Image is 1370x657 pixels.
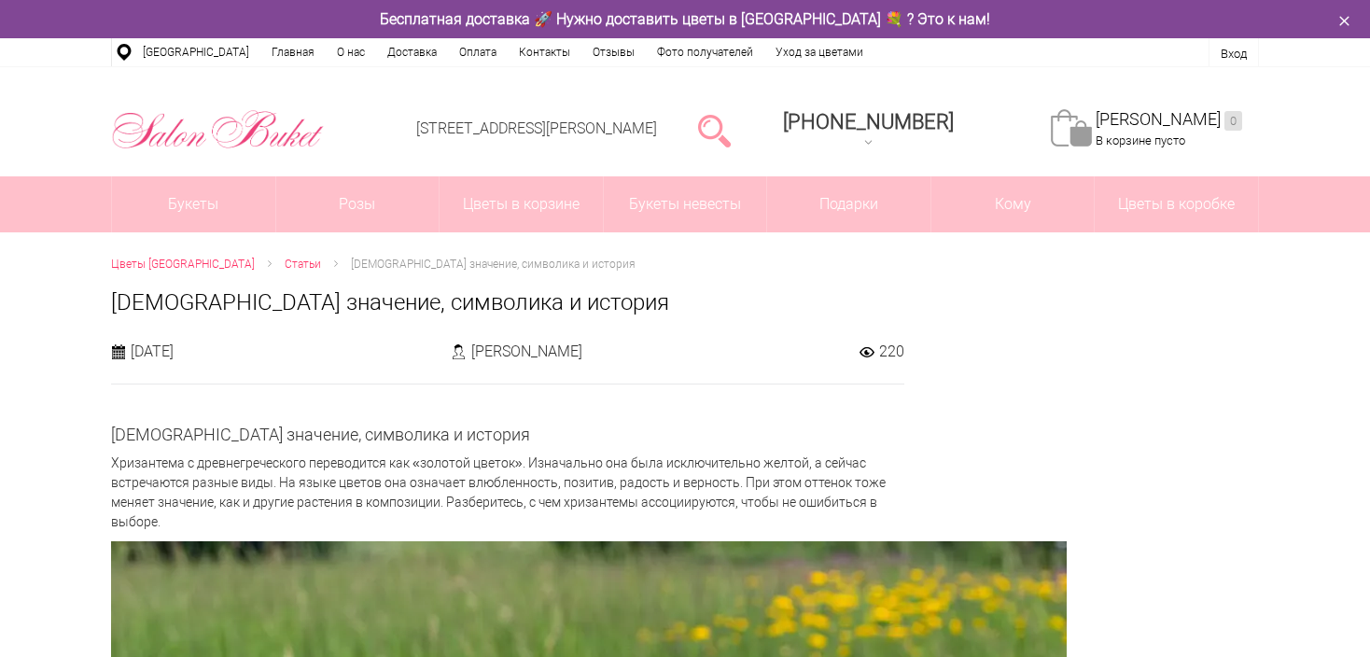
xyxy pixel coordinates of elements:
[276,176,440,232] a: Розы
[112,176,275,232] a: Букеты
[111,258,255,271] span: Цветы [GEOGRAPHIC_DATA]
[767,176,930,232] a: Подарки
[132,38,260,66] a: [GEOGRAPHIC_DATA]
[581,38,646,66] a: Отзывы
[97,9,1273,29] div: Бесплатная доставка 🚀 Нужно доставить цветы в [GEOGRAPHIC_DATA] 💐 ? Это к нам!
[351,258,636,271] span: [DEMOGRAPHIC_DATA] значение, символика и история
[1096,109,1242,131] a: [PERSON_NAME]
[448,38,508,66] a: Оплата
[131,342,174,361] span: [DATE]
[646,38,764,66] a: Фото получателей
[471,342,582,361] span: [PERSON_NAME]
[783,110,954,133] span: [PHONE_NUMBER]
[111,286,1259,319] h1: [DEMOGRAPHIC_DATA] значение, символика и история
[111,454,904,532] p: Хризантема с древнегреческого переводится как «золотой цветок». Изначально она была исключительно...
[285,258,321,271] span: Статьи
[772,104,965,157] a: [PHONE_NUMBER]
[326,38,376,66] a: О нас
[1095,176,1258,232] a: Цветы в коробке
[604,176,767,232] a: Букеты невесты
[260,38,326,66] a: Главная
[111,426,904,444] h2: [DEMOGRAPHIC_DATA] значение, символика и история
[376,38,448,66] a: Доставка
[416,119,657,137] a: [STREET_ADDRESS][PERSON_NAME]
[508,38,581,66] a: Контакты
[1224,111,1242,131] ins: 0
[1096,133,1185,147] span: В корзине пусто
[111,255,255,274] a: Цветы [GEOGRAPHIC_DATA]
[111,105,325,154] img: Цветы Нижний Новгород
[931,176,1095,232] span: Кому
[1221,47,1247,61] a: Вход
[879,342,904,361] span: 220
[440,176,603,232] a: Цветы в корзине
[285,255,321,274] a: Статьи
[764,38,874,66] a: Уход за цветами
